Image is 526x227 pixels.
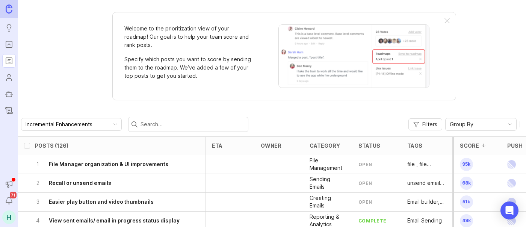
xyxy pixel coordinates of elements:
img: Linear Logo [507,174,516,192]
img: When viewing a post, you can send it to a roadmap [278,24,429,88]
p: Email builder, videos [407,198,444,206]
button: 2Recall or unsend emails [35,174,206,192]
input: Search... [141,120,245,129]
a: Portal [2,38,16,51]
p: Sending Emails [310,176,346,191]
div: tags [407,143,422,148]
span: 51k [460,195,473,209]
div: status [358,143,380,148]
div: complete [358,218,387,224]
img: Linear Logo [507,193,516,211]
div: eta [212,143,222,148]
p: Email Sending [407,217,442,224]
a: Roadmaps [2,54,16,68]
div: toggle menu [21,118,122,131]
p: unsend email, Incremental Enhancements [407,179,444,187]
button: Filters [408,118,442,130]
p: Creating Emails [310,194,346,209]
button: Announcements [2,177,16,191]
h6: File Manager organization & UI improvements [49,160,168,168]
p: 2 [35,179,41,187]
a: Users [2,71,16,84]
div: Push [507,143,523,148]
p: 4 [35,217,41,224]
img: Linear Logo [507,155,516,174]
div: Score [460,143,479,148]
button: H [2,210,16,224]
div: toggle menu [445,118,517,131]
p: 1 [35,160,41,168]
a: Changelog [2,104,16,117]
div: open [358,180,372,186]
button: 1File Manager organization & UI improvements [35,155,206,174]
h6: View sent emails/ email in progress status display [49,217,180,224]
svg: toggle icon [109,121,121,127]
button: 3Easier play button and video thumbnails [35,193,206,211]
div: category [310,143,340,148]
img: Canny Home [6,5,12,13]
span: 68k [460,177,473,190]
h6: Recall or unsend emails [49,179,111,187]
a: Autopilot [2,87,16,101]
p: file , file manager [407,160,444,168]
a: Ideas [2,21,16,35]
p: 3 [35,198,41,206]
svg: toggle icon [504,121,516,127]
span: Group By [450,120,473,129]
h6: Easier play button and video thumbnails [49,198,154,206]
p: File Management [310,157,346,172]
span: 71 [10,192,17,198]
p: Welcome to the prioritization view of your roadmap! Our goal is to help your team score and rank ... [125,24,252,49]
span: Filters [422,121,437,128]
p: Specify which posts you want to score by sending them to the roadmap. We’ve added a few of your t... [125,55,252,80]
div: open [358,161,372,168]
div: owner [261,143,281,148]
div: open [358,199,372,205]
div: Posts (126) [35,143,68,148]
button: Notifications [2,194,16,207]
span: 95k [460,158,473,171]
input: Incremental Enhancements [26,120,109,129]
div: Open Intercom Messenger [500,201,518,219]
